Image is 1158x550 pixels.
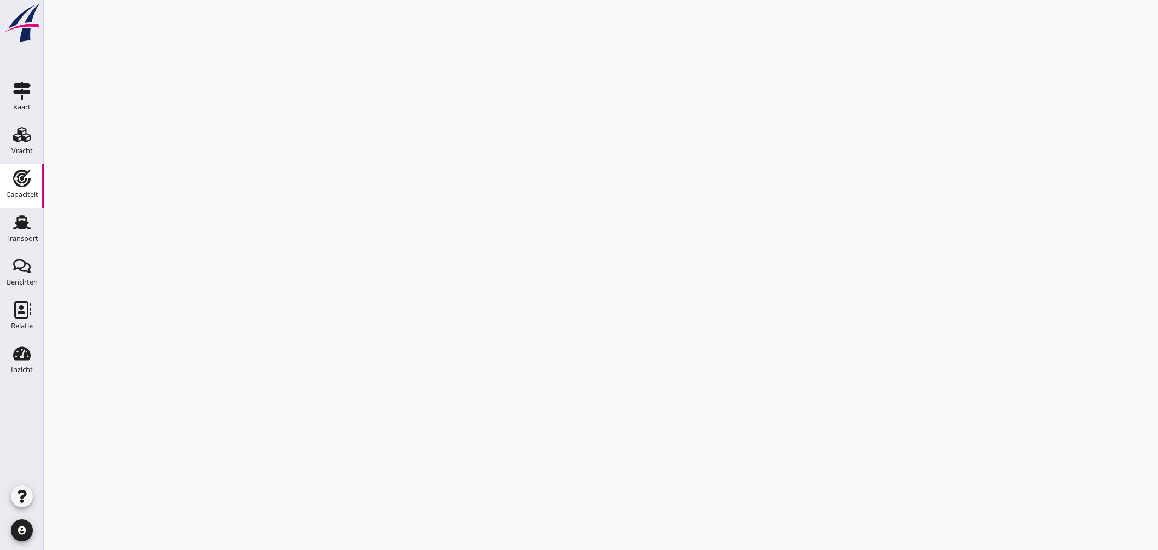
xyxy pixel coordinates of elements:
[11,519,33,541] i: account_circle
[2,3,42,43] img: logo-small.a267ee39.svg
[11,322,33,329] div: Relatie
[13,103,31,111] div: Kaart
[11,366,33,373] div: Inzicht
[11,147,33,154] div: Vracht
[7,279,38,286] div: Berichten
[6,235,38,242] div: Transport
[6,191,38,198] div: Capaciteit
